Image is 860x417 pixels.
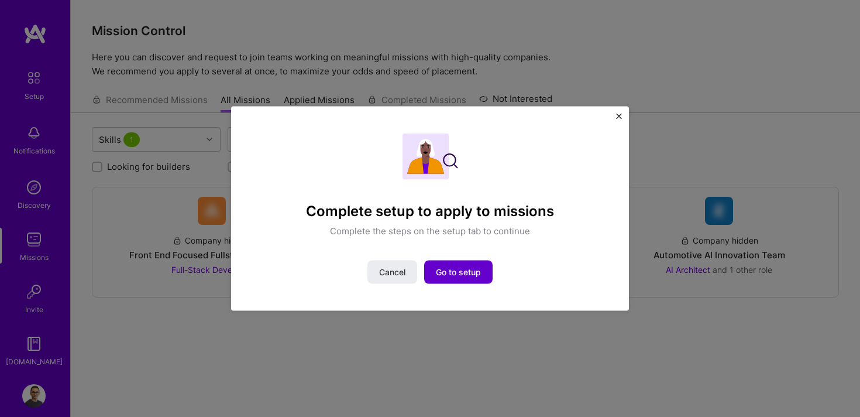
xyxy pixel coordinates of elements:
button: Cancel [367,260,417,283]
p: Complete the steps on the setup tab to continue [330,224,530,237]
span: Cancel [379,266,405,278]
button: Go to setup [424,260,493,283]
img: Complete setup illustration [403,134,458,180]
span: Go to setup [436,266,481,278]
h4: Complete setup to apply to missions [306,203,554,220]
button: Close [616,114,622,126]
